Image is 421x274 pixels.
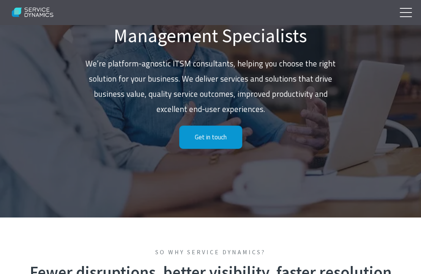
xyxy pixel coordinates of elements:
[13,248,408,256] span: So why Service Dynamics?
[85,56,336,117] p: We’re platform-agnostic ITSM consultants, helping you choose the right solution for your business...
[179,126,242,149] a: Get in touch
[8,3,58,22] img: Service Dynamics Logo - White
